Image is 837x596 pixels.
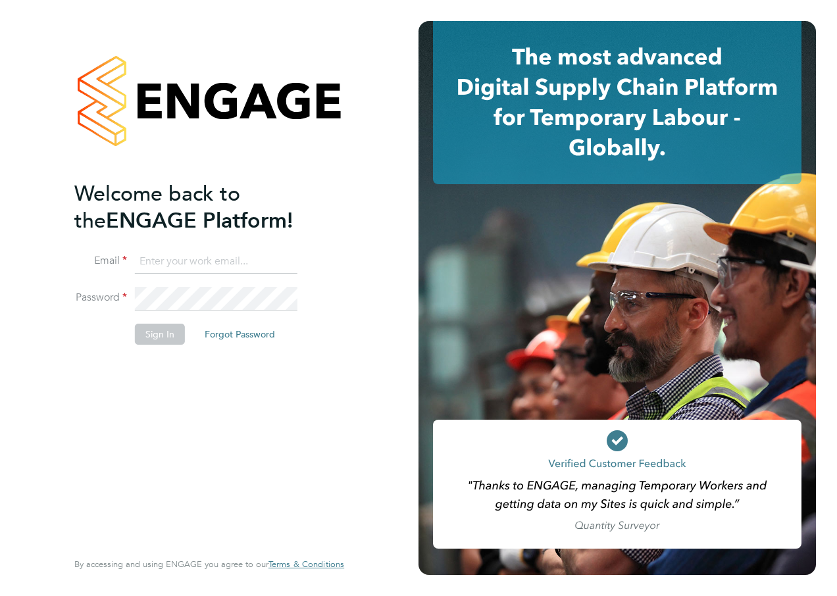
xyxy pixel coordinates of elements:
span: Welcome back to the [74,181,240,234]
input: Enter your work email... [135,250,297,274]
label: Password [74,291,127,305]
h2: ENGAGE Platform! [74,180,331,234]
a: Terms & Conditions [268,559,344,570]
button: Forgot Password [194,324,286,345]
span: By accessing and using ENGAGE you agree to our [74,559,344,570]
button: Sign In [135,324,185,345]
label: Email [74,254,127,268]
